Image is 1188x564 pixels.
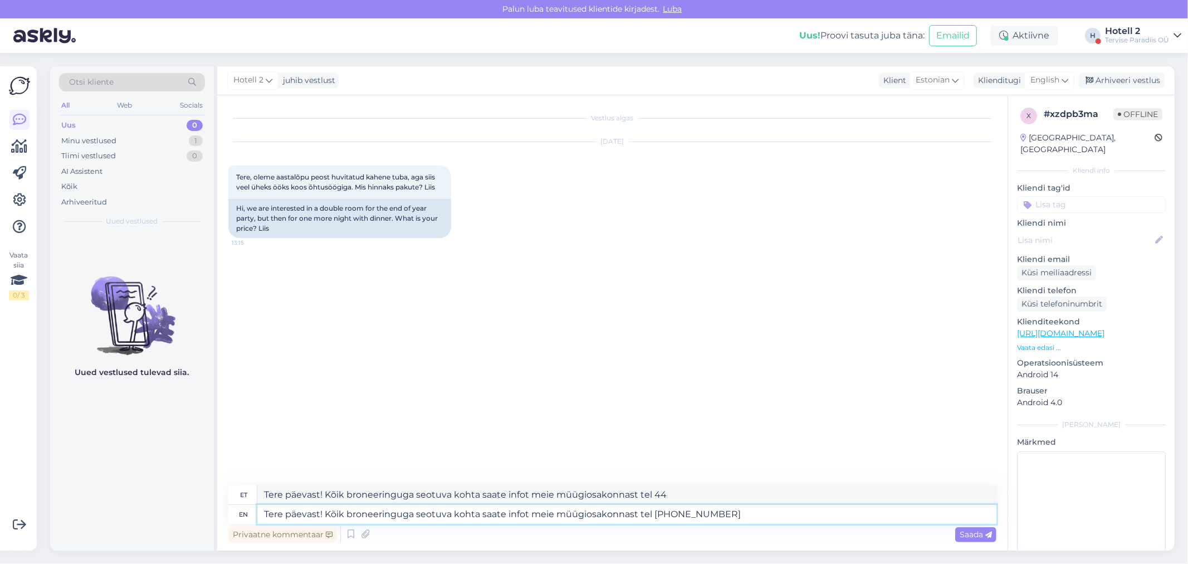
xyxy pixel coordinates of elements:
p: Vaata edasi ... [1017,343,1166,353]
img: Askly Logo [9,75,30,96]
span: Hotell 2 [233,74,263,86]
p: Kliendi telefon [1017,285,1166,296]
div: en [239,505,248,524]
div: [GEOGRAPHIC_DATA], [GEOGRAPHIC_DATA] [1020,132,1155,155]
div: AI Assistent [61,166,102,177]
div: et [240,485,247,504]
p: Operatsioonisüsteem [1017,357,1166,369]
input: Lisa nimi [1018,234,1153,246]
div: Klient [879,75,906,86]
div: 1 [189,135,203,147]
a: Hotell 2Tervise Paradiis OÜ [1105,27,1181,45]
p: Brauser [1017,385,1166,397]
div: 0 [187,120,203,131]
p: Kliendi nimi [1017,217,1166,229]
div: Tiimi vestlused [61,150,116,162]
div: Web [115,98,135,113]
div: Proovi tasuta juba täna: [799,29,925,42]
div: Hi, we are interested in a double room for the end of year party, but then for one more night wit... [228,199,451,238]
p: Kliendi email [1017,254,1166,265]
div: Küsi meiliaadressi [1017,265,1096,280]
input: Lisa tag [1017,196,1166,213]
div: Vaata siia [9,250,29,300]
div: Socials [178,98,205,113]
div: All [59,98,72,113]
span: English [1030,74,1059,86]
a: [URL][DOMAIN_NAME] [1017,328,1104,338]
span: Uued vestlused [106,216,158,226]
div: Aktiivne [990,26,1058,46]
div: Vestlus algas [228,113,996,123]
div: Arhiveeritud [61,197,107,208]
div: Kliendi info [1017,166,1166,176]
div: 0 [187,150,203,162]
p: Klienditeekond [1017,316,1166,328]
span: Estonian [916,74,950,86]
div: 0 / 3 [9,290,29,300]
div: juhib vestlust [278,75,335,86]
textarea: Tere päevast! Kõik broneeringuga seotuva kohta saate infot meie müügiosakonnast tel [PHONE_NUMBER] [257,505,996,524]
p: Märkmed [1017,436,1166,448]
p: Kliendi tag'id [1017,182,1166,194]
span: Luba [660,4,686,14]
span: Saada [960,529,992,539]
p: Android 4.0 [1017,397,1166,409]
b: Uus! [799,30,820,41]
span: Tere, oleme aastalõpu peost huvitatud kahene tuba, aga siis veel üheks ööks koos õhtusöögiga. Mis... [236,173,437,191]
p: Android 14 [1017,369,1166,381]
span: Otsi kliente [69,76,114,88]
div: Privaatne kommentaar [228,527,337,542]
div: Hotell 2 [1105,27,1169,36]
div: Küsi telefoninumbrit [1017,296,1107,312]
span: 13:15 [232,239,273,247]
img: No chats [50,256,214,357]
button: Emailid [929,25,977,46]
textarea: Tere päevast! Kõik broneeringuga seotuva kohta saate infot meie müügiosakonnast tel 44 [257,485,996,504]
div: [PERSON_NAME] [1017,420,1166,430]
div: H [1085,28,1101,43]
span: x [1026,111,1031,120]
div: Tervise Paradiis OÜ [1105,36,1169,45]
div: Kõik [61,181,77,192]
div: # xzdpb3ma [1044,108,1113,121]
div: Klienditugi [974,75,1021,86]
div: Minu vestlused [61,135,116,147]
p: Uued vestlused tulevad siia. [75,367,189,378]
div: [DATE] [228,137,996,147]
div: Uus [61,120,76,131]
div: Arhiveeri vestlus [1079,73,1165,88]
span: Offline [1113,108,1162,120]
